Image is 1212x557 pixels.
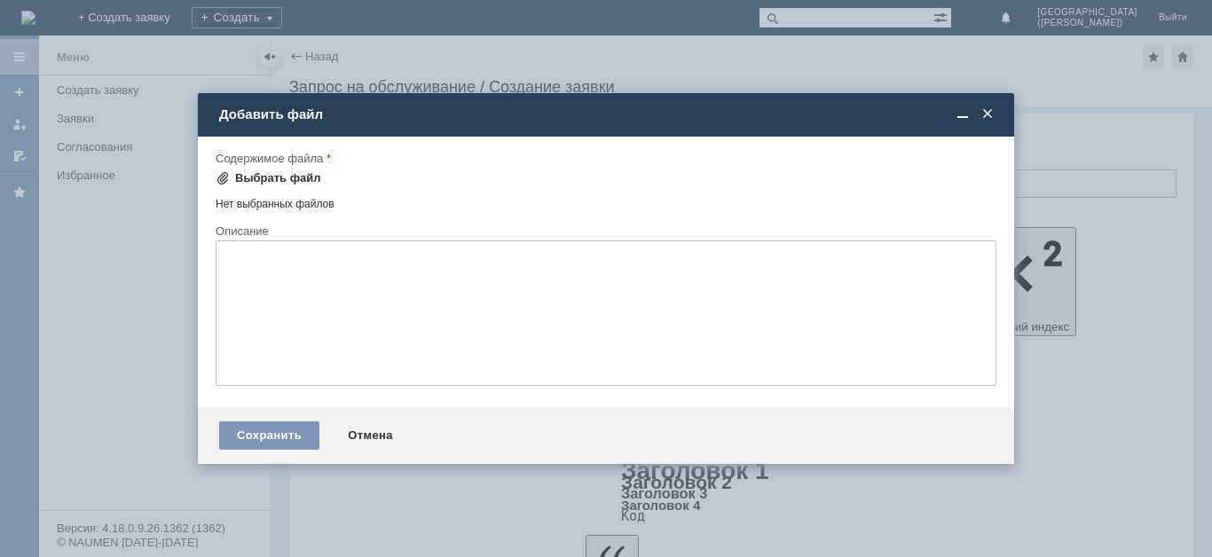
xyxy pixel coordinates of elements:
span: Закрыть [979,106,996,122]
div: Нет выбранных файлов [216,191,996,211]
div: Содержимое файла [216,153,993,164]
div: Добавить файл [219,106,996,122]
div: Прошу удалить отложенные чеки. [7,7,259,21]
div: Выбрать файл [235,171,321,185]
span: Свернуть (Ctrl + M) [954,106,972,122]
div: Описание [216,225,993,237]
